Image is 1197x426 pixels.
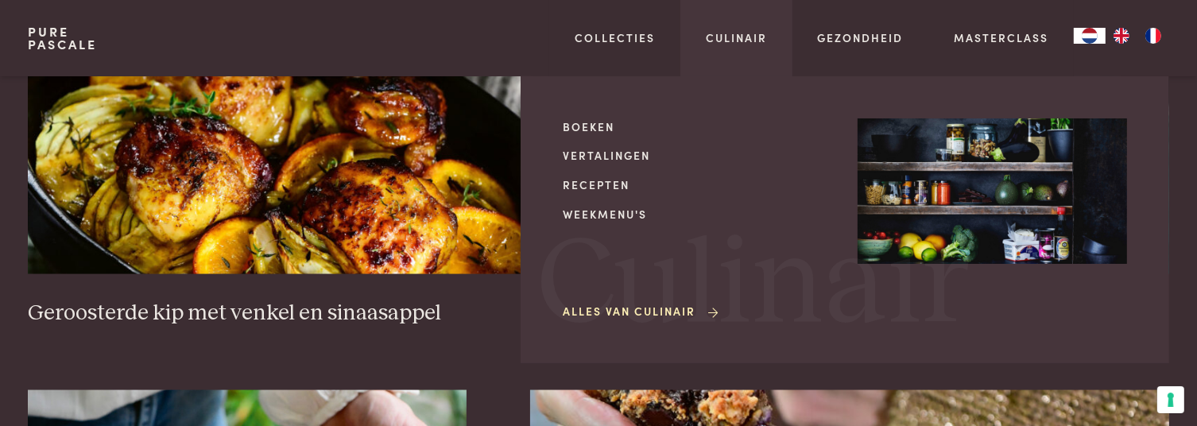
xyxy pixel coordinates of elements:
[563,303,721,319] a: Alles van Culinair
[954,29,1048,46] a: Masterclass
[1074,28,1169,44] aside: Language selected: Nederlands
[28,300,567,327] h3: Geroosterde kip met venkel en sinaasappel
[28,25,97,51] a: PurePascale
[1106,28,1169,44] ul: Language list
[563,176,832,193] a: Recepten
[563,147,832,164] a: Vertalingen
[1106,28,1137,44] a: EN
[1074,28,1106,44] div: Language
[563,118,832,135] a: Boeken
[1137,28,1169,44] a: FR
[563,206,832,223] a: Weekmenu's
[858,118,1127,265] img: Culinair
[1074,28,1106,44] a: NL
[575,29,655,46] a: Collecties
[537,225,970,347] span: Culinair
[1157,386,1184,413] button: Uw voorkeuren voor toestemming voor trackingtechnologieën
[706,29,767,46] a: Culinair
[818,29,904,46] a: Gezondheid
